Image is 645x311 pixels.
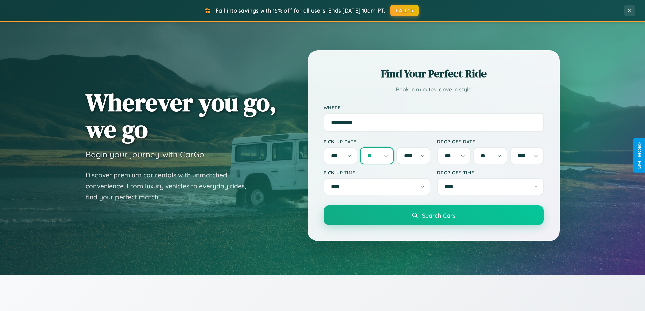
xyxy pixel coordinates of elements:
h1: Wherever you go, we go [86,89,277,142]
label: Pick-up Date [324,139,430,145]
button: Search Cars [324,205,544,225]
p: Book in minutes, drive in style [324,85,544,94]
span: Fall into savings with 15% off for all users! Ends [DATE] 10am PT. [216,7,385,14]
span: Search Cars [422,212,455,219]
div: Give Feedback [637,142,642,169]
h2: Find Your Perfect Ride [324,66,544,81]
p: Discover premium car rentals with unmatched convenience. From luxury vehicles to everyday rides, ... [86,170,255,203]
label: Drop-off Date [437,139,544,145]
label: Where [324,105,544,110]
label: Drop-off Time [437,170,544,175]
h3: Begin your journey with CarGo [86,149,205,159]
button: FALL15 [390,5,419,16]
label: Pick-up Time [324,170,430,175]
